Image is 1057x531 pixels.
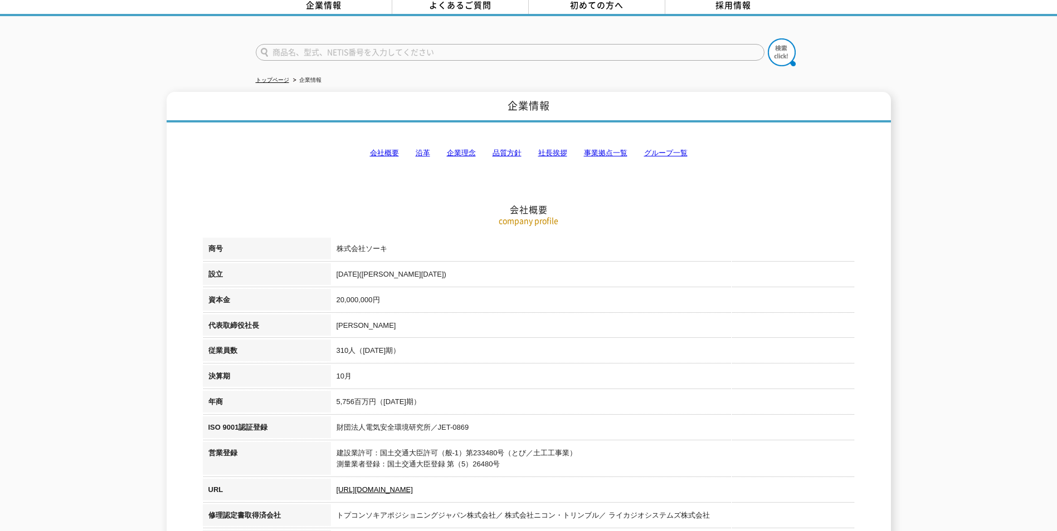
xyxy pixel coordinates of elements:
th: ISO 9001認証登録 [203,416,331,442]
td: 10月 [331,365,855,391]
th: 営業登録 [203,442,331,479]
p: company profile [203,215,855,227]
td: 20,000,000円 [331,289,855,314]
th: 決算期 [203,365,331,391]
a: 社長挨拶 [538,149,567,157]
td: 財団法人電気安全環境研究所／JET-0869 [331,416,855,442]
a: 企業理念 [447,149,476,157]
th: 代表取締役社長 [203,314,331,340]
a: 沿革 [416,149,430,157]
input: 商品名、型式、NETIS番号を入力してください [256,44,764,61]
td: [PERSON_NAME] [331,314,855,340]
a: トップページ [256,77,289,83]
td: トプコンソキアポジショニングジャパン株式会社／ 株式会社ニコン・トリンブル／ ライカジオシステムズ株式会社 [331,504,855,530]
td: 建設業許可：国土交通大臣許可（般-1）第233480号（とび／土工工事業） 測量業者登録：国土交通大臣登録 第（5）26480号 [331,442,855,479]
th: URL [203,479,331,504]
th: 修理認定書取得済会社 [203,504,331,530]
li: 企業情報 [291,75,322,86]
th: 資本金 [203,289,331,314]
th: 設立 [203,263,331,289]
th: 従業員数 [203,340,331,365]
td: 株式会社ソーキ [331,238,855,263]
th: 年商 [203,391,331,416]
a: グループ一覧 [644,149,688,157]
td: 5,756百万円（[DATE]期） [331,391,855,416]
td: [DATE]([PERSON_NAME][DATE]) [331,263,855,289]
th: 商号 [203,238,331,263]
td: 310人（[DATE]期） [331,340,855,365]
a: [URL][DOMAIN_NAME] [337,485,413,494]
a: 事業拠点一覧 [584,149,627,157]
h2: 会社概要 [203,92,855,215]
h1: 企業情報 [167,92,891,122]
img: btn_search.png [768,38,796,66]
a: 会社概要 [370,149,399,157]
a: 品質方針 [493,149,522,157]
